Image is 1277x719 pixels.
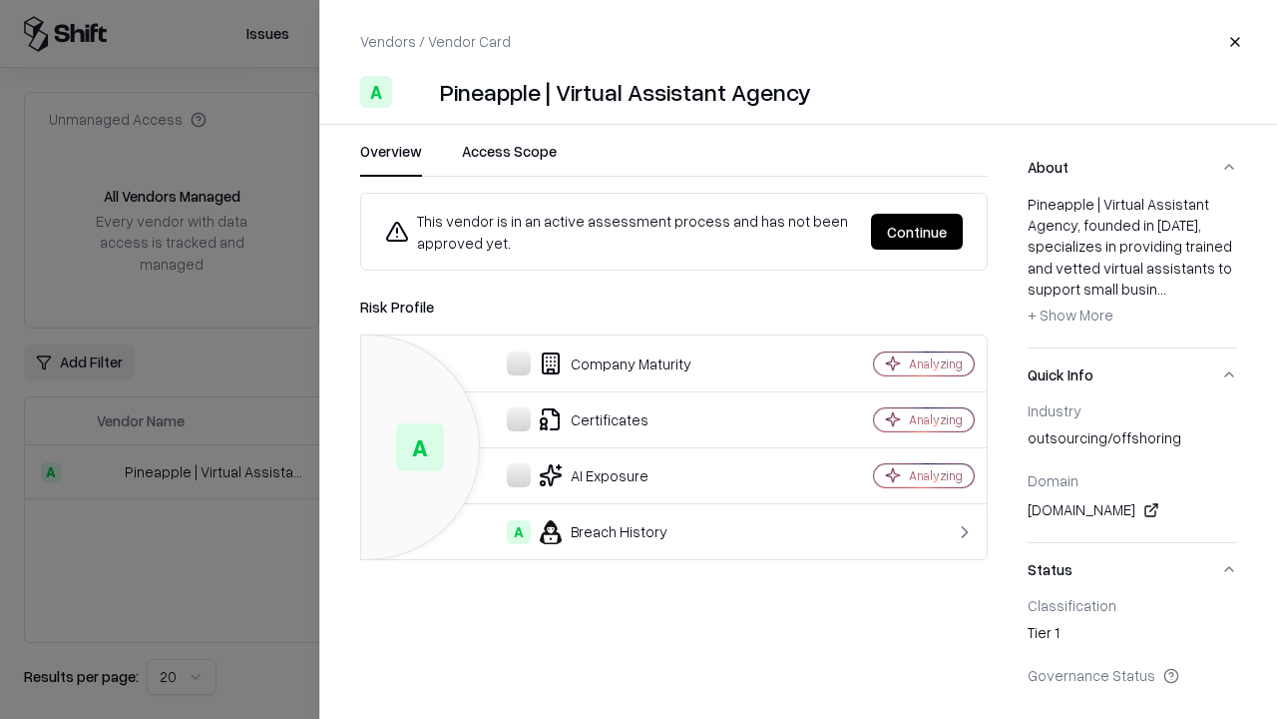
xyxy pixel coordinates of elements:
button: + Show More [1028,300,1113,332]
button: Status [1028,543,1237,596]
button: Continue [871,214,963,250]
div: Certificates [377,407,804,431]
div: A [360,76,392,108]
div: Breach History [377,520,804,544]
div: Governance Status [1028,666,1237,684]
p: Vendors / Vendor Card [360,31,511,52]
div: Tier 1 [1028,622,1237,650]
div: Industry [1028,401,1237,419]
div: Company Maturity [377,352,804,375]
button: About [1028,141,1237,194]
div: AI Exposure [377,463,804,487]
div: Risk Profile [360,295,988,319]
span: ... [1157,280,1166,298]
button: Overview [360,141,422,177]
div: This vendor is in an active assessment process and has not been approved yet. [385,210,855,254]
div: Analyzing [909,411,963,428]
div: A [507,520,531,544]
div: Pineapple | Virtual Assistant Agency [440,76,811,108]
img: Pineapple | Virtual Assistant Agency [400,76,432,108]
div: Quick Info [1028,401,1237,542]
div: About [1028,194,1237,348]
div: Domain [1028,471,1237,489]
button: Access Scope [462,141,557,177]
div: Pineapple | Virtual Assistant Agency, founded in [DATE], specializes in providing trained and vet... [1028,194,1237,332]
button: Quick Info [1028,349,1237,401]
div: A [396,423,444,471]
div: [DOMAIN_NAME] [1028,498,1237,522]
div: Analyzing [909,467,963,484]
div: Analyzing [909,356,963,372]
span: + Show More [1028,306,1113,324]
div: Classification [1028,596,1237,614]
div: outsourcing/offshoring [1028,427,1237,455]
